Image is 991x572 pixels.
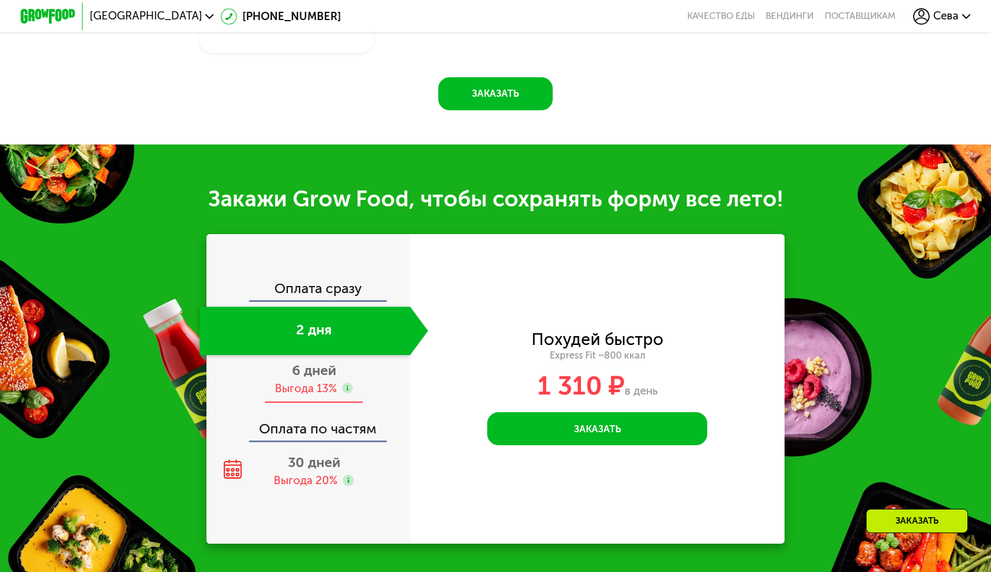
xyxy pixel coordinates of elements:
button: Заказать [487,412,707,445]
div: Заказать [866,509,968,533]
a: Вендинги [766,11,813,22]
div: Оплата сразу [208,282,410,300]
div: Выгода 20% [274,473,337,488]
span: в день [625,384,658,397]
span: 1 310 ₽ [537,370,625,402]
div: Оплата по частям [208,409,410,440]
span: 30 дней [288,454,340,471]
a: [PHONE_NUMBER] [221,8,341,25]
span: [GEOGRAPHIC_DATA] [90,11,202,22]
button: Заказать [438,77,553,110]
span: 6 дней [292,362,336,379]
div: Express Fit ~800 ккал [410,349,785,361]
div: поставщикам [825,11,895,22]
div: Выгода 13% [275,381,337,396]
span: Сева [933,11,959,22]
div: Похудей быстро [531,332,664,347]
a: Качество еды [687,11,755,22]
